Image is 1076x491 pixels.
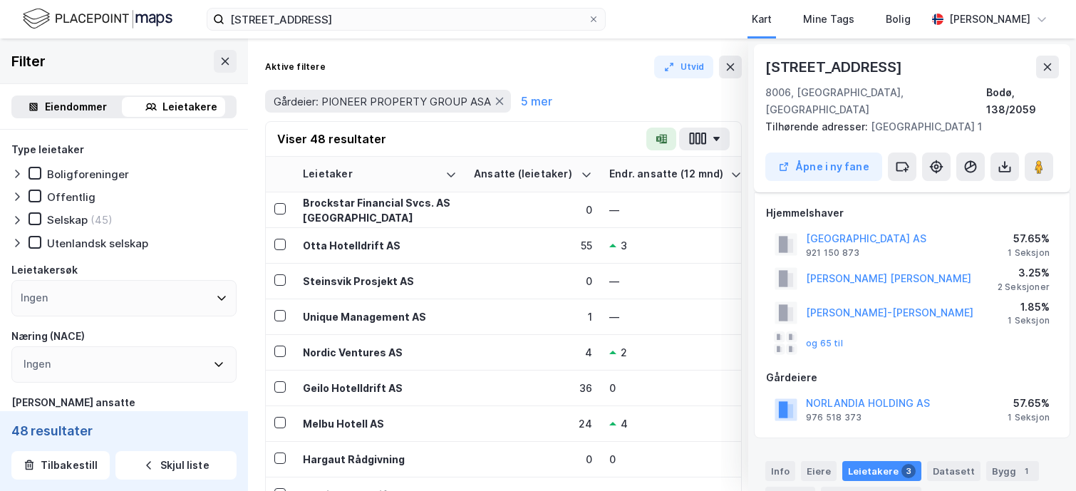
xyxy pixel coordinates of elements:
div: Aktive filtere [265,61,326,73]
div: 3 [901,464,916,478]
div: [PERSON_NAME] ansatte [11,394,135,411]
div: Eiendommer [45,98,107,115]
span: Gårdeier: PIONEER PROPERTY GROUP ASA [274,95,491,108]
div: Steinsvik Prosjekt AS [303,274,457,289]
div: Viser 48 resultater [277,130,386,148]
div: — [609,274,742,289]
iframe: Chat Widget [1005,423,1076,491]
span: Tilhørende adresser: [765,120,871,133]
div: Info [765,461,795,481]
div: 2 [621,345,627,360]
div: — [609,202,742,217]
div: 4 [621,416,628,431]
div: Melbu Hotell AS [303,416,457,431]
div: Otta Hotelldrift AS [303,238,457,253]
div: 2 Seksjoner [998,281,1050,293]
input: Søk på adresse, matrikkel, gårdeiere, leietakere eller personer [224,9,588,30]
div: Nordic Ventures AS [303,345,457,360]
div: 3.25% [998,264,1050,281]
div: (45) [90,213,113,227]
div: Leietaker [303,167,440,181]
button: Tilbakestill [11,451,110,480]
div: 0 [609,381,742,396]
div: 921 150 873 [806,247,859,259]
div: Ingen [21,289,48,306]
div: 1 Seksjon [1008,315,1050,326]
div: 24 [474,416,592,431]
div: Bygg [986,461,1039,481]
div: [STREET_ADDRESS] [765,56,905,78]
div: Hargaut Rådgivning [303,452,457,467]
div: Unique Management AS [303,309,457,324]
div: 1.85% [1008,299,1050,316]
div: 0 [609,452,742,467]
div: 8006, [GEOGRAPHIC_DATA], [GEOGRAPHIC_DATA] [765,84,986,118]
div: Utenlandsk selskap [47,237,148,250]
div: 1 Seksjon [1008,247,1050,259]
div: 4 [474,345,592,360]
div: Ansatte (leietaker) [474,167,575,181]
div: Brockstar Financial Svcs. AS [GEOGRAPHIC_DATA] [303,195,457,225]
div: Leietakere [842,461,921,481]
div: 57.65% [1008,230,1050,247]
div: Boligforeninger [47,167,129,181]
button: Utvid [654,56,714,78]
div: 0 [474,274,592,289]
div: 0 [474,202,592,217]
div: Eiere [801,461,837,481]
div: Offentlig [47,190,95,204]
button: Skjul liste [115,451,237,480]
div: Filter [11,50,46,73]
div: — [609,309,742,324]
div: Gårdeiere [766,369,1058,386]
div: Mine Tags [803,11,854,28]
div: Geilo Hotelldrift AS [303,381,457,396]
div: 36 [474,381,592,396]
div: Datasett [927,461,981,481]
div: Endr. ansatte (12 mnd) [609,167,725,181]
div: [GEOGRAPHIC_DATA] 1 [765,118,1047,135]
button: Åpne i ny fane [765,153,882,181]
div: Leietakersøk [11,262,78,279]
div: 976 518 373 [806,412,862,423]
div: Bodø, 138/2059 [986,84,1059,118]
div: Næring (NACE) [11,328,85,345]
div: 57.65% [1008,395,1050,412]
div: [PERSON_NAME] [949,11,1030,28]
div: Leietakere [162,98,217,115]
div: Bolig [886,11,911,28]
div: 48 resultater [11,423,237,440]
div: 1 Seksjon [1008,412,1050,423]
div: Kart [752,11,772,28]
div: Ingen [24,356,51,373]
div: 1 [474,309,592,324]
div: Type leietaker [11,141,84,158]
div: 55 [474,238,592,253]
img: logo.f888ab2527a4732fd821a326f86c7f29.svg [23,6,172,31]
div: 3 [621,238,627,253]
div: Hjemmelshaver [766,205,1058,222]
div: Selskap [47,213,88,227]
button: 5 mer [517,92,557,110]
div: 0 [474,452,592,467]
